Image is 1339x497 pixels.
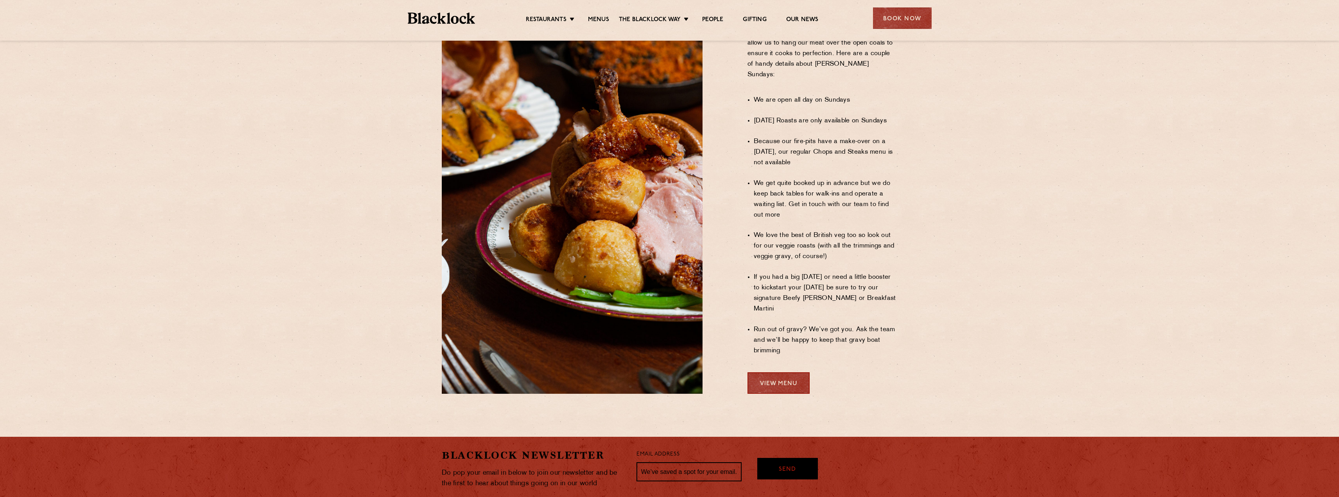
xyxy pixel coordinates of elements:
[754,136,897,168] li: Because our fire-pits have a make-over on a [DATE], our regular Chops and Steaks menu is not avai...
[702,16,723,25] a: People
[754,178,897,221] li: We get quite booked up in advance but we do keep back tables for walk-ins and operate a waiting l...
[636,462,742,482] input: We’ve saved a spot for your email...
[747,372,810,394] a: View Menu
[786,16,819,25] a: Our News
[747,17,897,91] p: We take Sundays very seriously. So much so that our entire kitchen setup changes for the day to a...
[442,468,625,489] p: Do pop your email in below to join our newsletter and be the first to hear about things going on ...
[588,16,609,25] a: Menus
[779,465,796,474] span: Send
[754,325,897,356] li: Run out of gravy? We’ve got you. Ask the team and we’ll be happy to keep that gravy boat brimming
[442,449,625,462] h2: Blacklock Newsletter
[754,95,897,106] li: We are open all day on Sundays
[526,16,566,25] a: Restaurants
[754,230,897,262] li: We love the best of British veg too so look out for our veggie roasts (with all the trimmings and...
[408,13,475,24] img: BL_Textured_Logo-footer-cropped.svg
[619,16,681,25] a: The Blacklock Way
[636,450,679,459] label: Email Address
[743,16,766,25] a: Gifting
[754,116,897,126] li: [DATE] Roasts are only available on Sundays
[754,272,897,314] li: If you had a big [DATE] or need a little booster to kickstart your [DATE] be sure to try our sign...
[873,7,932,29] div: Book Now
